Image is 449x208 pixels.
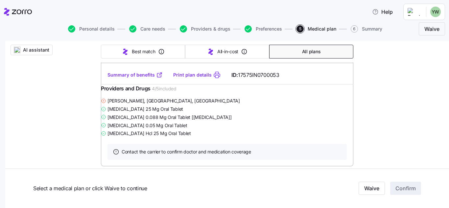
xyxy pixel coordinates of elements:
[107,72,163,78] a: Summary of benefits
[367,5,398,18] button: Help
[79,27,115,31] span: Personal details
[173,72,212,78] a: Print plan details
[132,48,155,55] span: Best match
[107,130,191,137] span: [MEDICAL_DATA] Hcl 25 Mg Oral Tablet
[217,48,238,55] span: All-in-cost
[296,25,304,33] span: 5
[107,106,183,112] span: [MEDICAL_DATA] 25 Mg Oral Tablet
[101,84,151,93] span: Providers and Drugs
[23,47,49,53] span: AI assistant
[67,25,115,33] a: Personal details
[296,25,336,33] button: 5Medical plan
[308,27,336,31] span: Medical plan
[395,185,416,193] span: Confirm
[351,25,382,33] button: 6Summary
[424,25,439,33] span: Waive
[390,182,421,195] button: Confirm
[107,114,231,121] span: [MEDICAL_DATA] 0.088 Mg Oral Tablet [[MEDICAL_DATA]]
[107,122,187,129] span: [MEDICAL_DATA] 0.05 Mg Oral Tablet
[14,47,20,53] img: ai-icon.png
[243,25,282,33] a: Preferences
[191,27,230,31] span: Providers & drugs
[68,25,115,33] button: Personal details
[180,25,230,33] button: Providers & drugs
[430,7,441,17] img: 22d4bd5c6379dfc63fd002c3024b575b
[419,22,445,35] button: Waive
[295,25,336,33] a: 5Medical plan
[359,182,385,195] button: Waive
[122,149,251,155] span: Contact the carrier to confirm doctor and medication coverage
[351,25,358,33] span: 6
[140,27,165,31] span: Care needs
[302,48,320,55] span: All plans
[107,98,240,104] span: [PERSON_NAME] , [GEOGRAPHIC_DATA], [GEOGRAPHIC_DATA]
[245,25,282,33] button: Preferences
[372,8,393,16] span: Help
[152,85,177,92] span: 4 / 5 included
[231,71,279,79] span: ID:
[129,25,165,33] button: Care needs
[408,8,421,16] img: Employer logo
[238,71,279,79] span: 17575IN0700053
[362,27,382,31] span: Summary
[128,25,165,33] a: Care needs
[178,25,230,33] a: Providers & drugs
[364,185,379,193] span: Waive
[11,45,53,55] button: AI assistant
[33,184,290,193] span: Select a medical plan or click Waive to continue
[256,27,282,31] span: Preferences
